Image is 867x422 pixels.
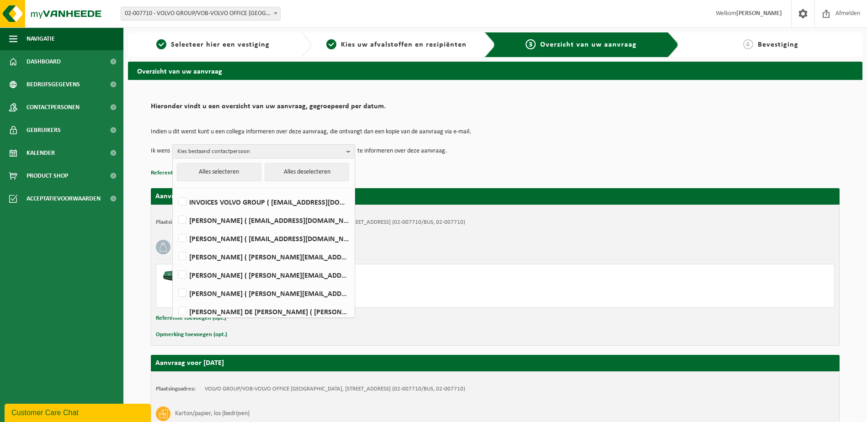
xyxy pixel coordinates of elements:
[128,62,862,79] h2: Overzicht van uw aanvraag
[155,359,224,367] strong: Aanvraag voor [DATE]
[176,232,350,245] label: [PERSON_NAME] ( [EMAIL_ADDRESS][DOMAIN_NAME] )
[357,144,447,158] p: te informeren over deze aanvraag.
[540,41,637,48] span: Overzicht van uw aanvraag
[177,163,261,181] button: Alles selecteren
[176,305,350,318] label: [PERSON_NAME] DE [PERSON_NAME] ( [PERSON_NAME][EMAIL_ADDRESS][PERSON_NAME][PERSON_NAME][DOMAIN_NA...
[156,39,166,49] span: 1
[205,385,465,393] td: VOLVO GROUP/VOB-VOLVO OFFICE [GEOGRAPHIC_DATA], [STREET_ADDRESS] (02-007710/BUS, 02-007710)
[171,41,270,48] span: Selecteer hier een vestiging
[172,144,355,158] button: Kies bestaand contactpersoon
[176,268,350,282] label: [PERSON_NAME] ( [PERSON_NAME][EMAIL_ADDRESS][DOMAIN_NAME] )
[27,27,55,50] span: Navigatie
[156,312,226,324] button: Referentie toevoegen (opt.)
[176,250,350,264] label: [PERSON_NAME] ( [PERSON_NAME][EMAIL_ADDRESS][DOMAIN_NAME] )
[27,187,101,210] span: Acceptatievoorwaarden
[156,329,227,341] button: Opmerking toevoegen (opt.)
[155,193,224,200] strong: Aanvraag voor [DATE]
[316,39,477,50] a: 2Kies uw afvalstoffen en recipiënten
[161,269,188,283] img: HK-XK-22-GN-00.png
[758,41,798,48] span: Bevestiging
[27,73,80,96] span: Bedrijfsgegevens
[176,195,350,209] label: INVOICES VOLVO GROUP ( [EMAIL_ADDRESS][DOMAIN_NAME] )
[176,286,350,300] label: [PERSON_NAME] ( [PERSON_NAME][EMAIL_ADDRESS][DOMAIN_NAME] )
[156,386,196,392] strong: Plaatsingsadres:
[341,41,467,48] span: Kies uw afvalstoffen en recipiënten
[27,164,68,187] span: Product Shop
[743,39,753,49] span: 4
[197,295,532,303] div: Aantal: 1
[177,145,343,158] span: Kies bestaand contactpersoon
[151,167,221,179] button: Referentie toevoegen (opt.)
[176,213,350,227] label: [PERSON_NAME] ( [EMAIL_ADDRESS][DOMAIN_NAME] )
[175,406,250,421] h3: Karton/papier, los (bedrijven)
[27,50,61,73] span: Dashboard
[326,39,336,49] span: 2
[151,129,840,135] p: Indien u dit wenst kunt u een collega informeren over deze aanvraag, die ontvangt dan een kopie v...
[121,7,281,21] span: 02-007710 - VOLVO GROUP/VOB-VOLVO OFFICE BRUSSELS - BERCHEM-SAINTE-AGATHE
[197,284,532,291] div: Ophalen en plaatsen lege container
[265,163,349,181] button: Alles deselecteren
[121,7,280,20] span: 02-007710 - VOLVO GROUP/VOB-VOLVO OFFICE BRUSSELS - BERCHEM-SAINTE-AGATHE
[27,119,61,142] span: Gebruikers
[526,39,536,49] span: 3
[27,96,80,119] span: Contactpersonen
[5,402,153,422] iframe: chat widget
[736,10,782,17] strong: [PERSON_NAME]
[151,144,170,158] p: Ik wens
[156,219,196,225] strong: Plaatsingsadres:
[151,103,840,115] h2: Hieronder vindt u een overzicht van uw aanvraag, gegroepeerd per datum.
[133,39,293,50] a: 1Selecteer hier een vestiging
[27,142,55,164] span: Kalender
